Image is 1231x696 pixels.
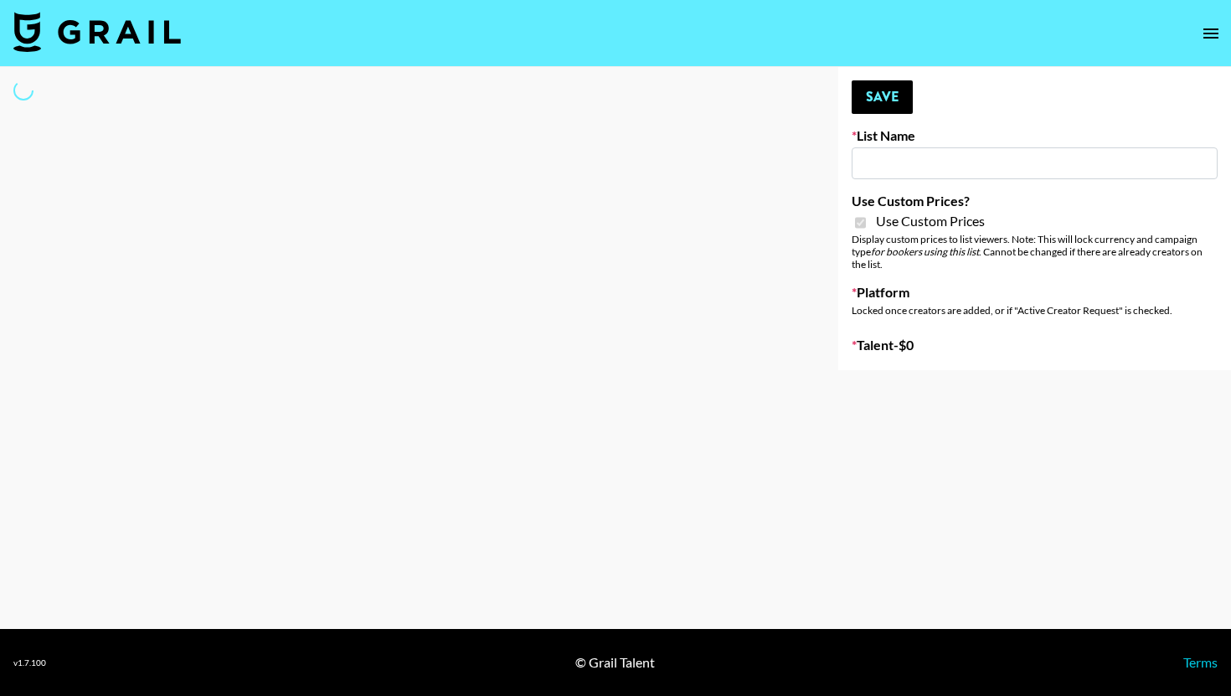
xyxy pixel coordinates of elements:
span: Use Custom Prices [876,213,985,229]
em: for bookers using this list [871,245,979,258]
label: List Name [852,127,1218,144]
a: Terms [1183,654,1218,670]
div: © Grail Talent [575,654,655,671]
button: open drawer [1194,17,1228,50]
button: Save [852,80,913,114]
label: Platform [852,284,1218,301]
div: v 1.7.100 [13,657,46,668]
label: Use Custom Prices? [852,193,1218,209]
div: Display custom prices to list viewers. Note: This will lock currency and campaign type . Cannot b... [852,233,1218,271]
div: Locked once creators are added, or if "Active Creator Request" is checked. [852,304,1218,317]
img: Grail Talent [13,12,181,52]
label: Talent - $ 0 [852,337,1218,353]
